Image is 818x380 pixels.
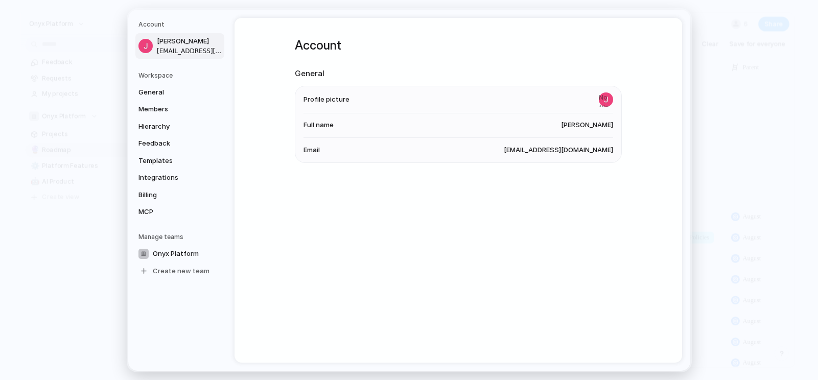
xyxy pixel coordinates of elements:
a: Create new team [135,263,224,279]
h5: Account [138,20,224,29]
span: Email [303,145,320,155]
span: [PERSON_NAME] [561,120,613,130]
span: Members [138,104,204,114]
a: Hierarchy [135,118,224,134]
span: Feedback [138,138,204,149]
a: Members [135,101,224,117]
span: General [138,87,204,97]
span: Create new team [153,266,209,276]
a: [PERSON_NAME][EMAIL_ADDRESS][DOMAIN_NAME] [135,33,224,59]
span: [EMAIL_ADDRESS][DOMAIN_NAME] [504,145,613,155]
a: Feedback [135,135,224,152]
h5: Workspace [138,70,224,80]
a: Templates [135,152,224,169]
span: MCP [138,207,204,217]
h5: Manage teams [138,232,224,241]
span: Hierarchy [138,121,204,131]
span: Integrations [138,173,204,183]
span: Full name [303,120,334,130]
span: [PERSON_NAME] [157,36,222,46]
a: General [135,84,224,100]
a: Onyx Platform [135,245,224,262]
a: MCP [135,204,224,220]
span: Billing [138,189,204,200]
a: Integrations [135,170,224,186]
span: Templates [138,155,204,165]
span: Onyx Platform [153,248,199,258]
h2: General [295,68,622,80]
a: Billing [135,186,224,203]
span: Profile picture [303,94,349,104]
span: [EMAIL_ADDRESS][DOMAIN_NAME] [157,46,222,55]
h1: Account [295,36,622,55]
